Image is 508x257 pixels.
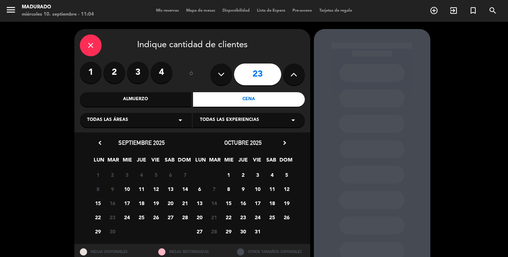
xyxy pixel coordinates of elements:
[135,169,147,181] span: 4
[164,156,176,168] span: SAB
[289,9,316,13] span: Pre-acceso
[222,169,234,181] span: 1
[164,211,176,223] span: 27
[135,197,147,209] span: 18
[150,169,162,181] span: 5
[251,225,263,237] span: 31
[179,211,191,223] span: 28
[222,183,234,195] span: 8
[179,169,191,181] span: 7
[80,34,305,56] div: Indique cantidad de clientes
[118,139,165,146] span: septiembre 2025
[150,183,162,195] span: 12
[121,169,133,181] span: 3
[237,211,249,223] span: 23
[237,197,249,209] span: 16
[22,11,94,18] div: miércoles 10. septiembre - 11:04
[183,9,219,13] span: Mapa de mesas
[80,92,192,107] div: Almuerzo
[179,197,191,209] span: 21
[208,211,220,223] span: 21
[251,156,263,168] span: VIE
[106,197,118,209] span: 16
[92,169,104,181] span: 1
[280,211,292,223] span: 26
[251,183,263,195] span: 10
[251,197,263,209] span: 17
[237,225,249,237] span: 30
[135,183,147,195] span: 11
[107,156,119,168] span: MAR
[193,211,205,223] span: 20
[127,62,149,83] label: 3
[251,169,263,181] span: 3
[93,156,105,168] span: LUN
[5,4,16,18] button: menu
[121,183,133,195] span: 10
[194,156,206,168] span: LUN
[179,183,191,195] span: 14
[223,156,235,168] span: MIE
[92,183,104,195] span: 8
[224,139,262,146] span: octubre 2025
[164,183,176,195] span: 13
[106,183,118,195] span: 9
[266,169,278,181] span: 4
[469,6,478,15] i: turned_in_not
[266,183,278,195] span: 11
[316,9,356,13] span: Tarjetas de regalo
[208,197,220,209] span: 14
[150,197,162,209] span: 19
[222,211,234,223] span: 22
[96,139,104,147] i: chevron_left
[222,225,234,237] span: 29
[92,211,104,223] span: 22
[150,211,162,223] span: 26
[200,117,259,124] span: Todas las experiencias
[106,225,118,237] span: 30
[251,211,263,223] span: 24
[164,197,176,209] span: 20
[237,156,249,168] span: JUE
[222,197,234,209] span: 15
[178,156,190,168] span: DOM
[149,156,161,168] span: VIE
[237,183,249,195] span: 9
[280,169,292,181] span: 5
[121,197,133,209] span: 17
[22,4,94,11] div: Madurado
[289,116,298,125] i: arrow_drop_down
[121,211,133,223] span: 24
[151,62,172,83] label: 4
[164,169,176,181] span: 6
[488,6,497,15] i: search
[430,6,438,15] i: add_circle_outline
[280,183,292,195] span: 12
[92,225,104,237] span: 29
[265,156,277,168] span: SAB
[106,211,118,223] span: 23
[266,211,278,223] span: 25
[208,225,220,237] span: 28
[5,4,16,15] i: menu
[106,169,118,181] span: 2
[80,62,102,83] label: 1
[266,197,278,209] span: 18
[237,169,249,181] span: 2
[449,6,458,15] i: exit_to_app
[280,197,292,209] span: 19
[92,197,104,209] span: 15
[135,211,147,223] span: 25
[121,156,133,168] span: MIE
[176,116,185,125] i: arrow_drop_down
[135,156,147,168] span: JUE
[87,117,128,124] span: Todas las áreas
[193,197,205,209] span: 13
[193,183,205,195] span: 6
[279,156,291,168] span: DOM
[209,156,221,168] span: MAR
[180,62,203,87] div: ó
[281,139,288,147] i: chevron_right
[193,225,205,237] span: 27
[86,41,95,50] i: close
